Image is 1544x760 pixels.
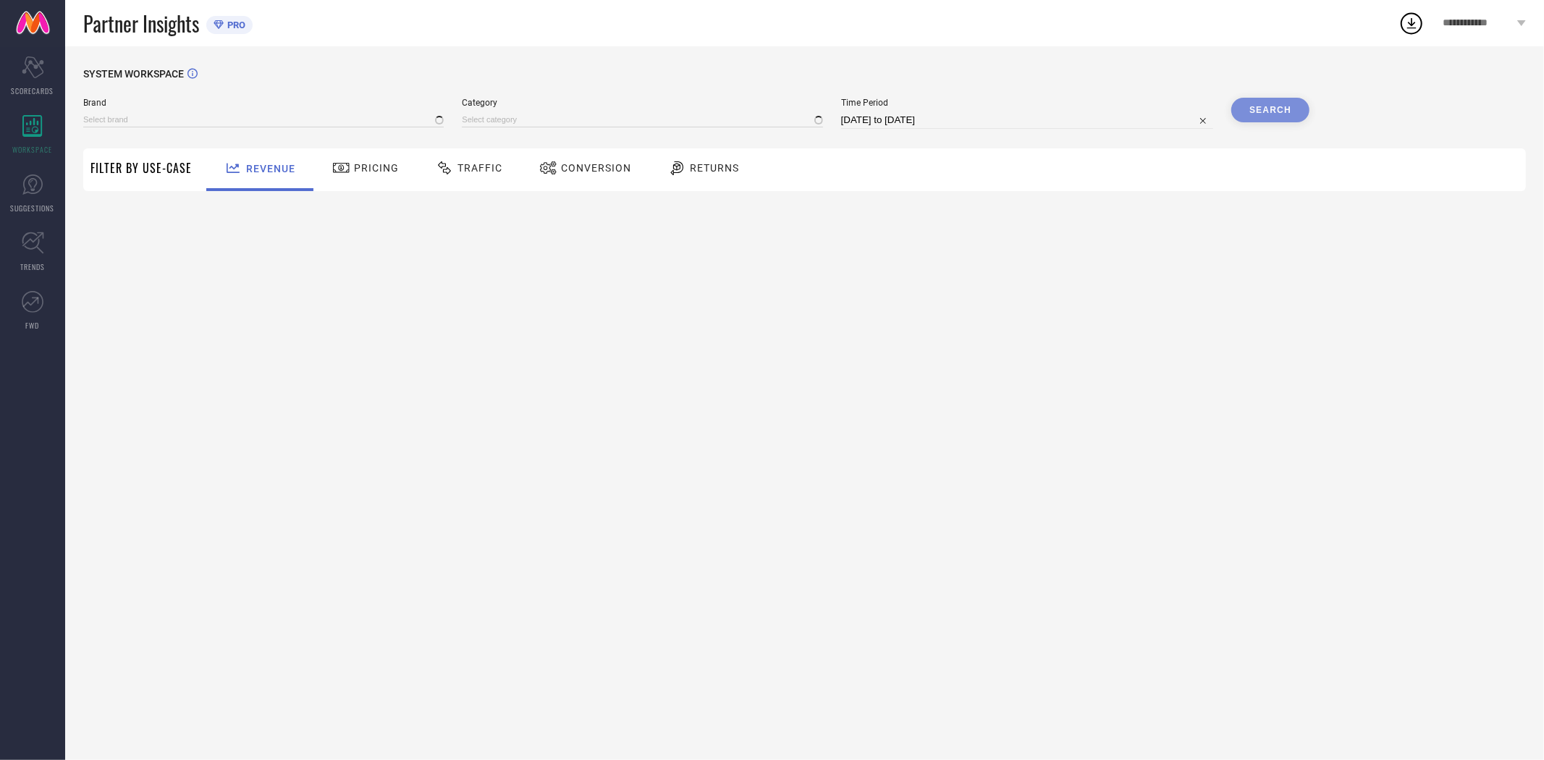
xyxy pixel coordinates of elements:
div: Open download list [1399,10,1425,36]
span: Brand [83,98,444,108]
span: Time Period [841,98,1213,108]
span: Category [462,98,822,108]
span: Returns [690,162,739,174]
span: Revenue [246,163,295,174]
span: Conversion [561,162,631,174]
span: Filter By Use-Case [90,159,192,177]
span: SCORECARDS [12,85,54,96]
span: FWD [26,320,40,331]
span: Traffic [457,162,502,174]
input: Select category [462,112,822,127]
span: SUGGESTIONS [11,203,55,214]
span: Partner Insights [83,9,199,38]
span: PRO [224,20,245,30]
input: Select brand [83,112,444,127]
span: Pricing [354,162,399,174]
input: Select time period [841,111,1213,129]
span: WORKSPACE [13,144,53,155]
span: TRENDS [20,261,45,272]
span: SYSTEM WORKSPACE [83,68,184,80]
